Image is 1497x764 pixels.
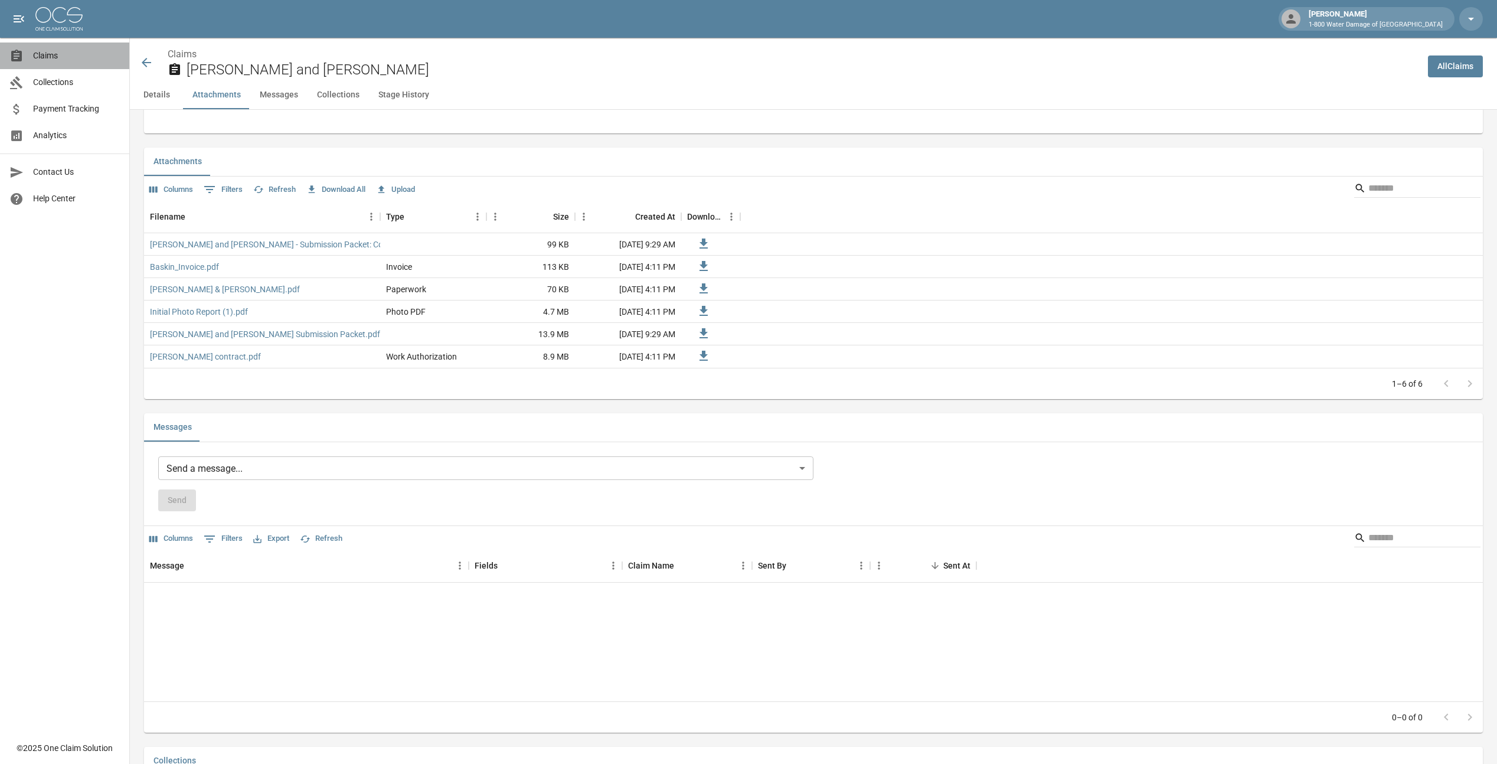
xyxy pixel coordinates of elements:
[33,103,120,115] span: Payment Tracking
[786,557,803,574] button: Sort
[150,549,184,582] div: Message
[386,200,404,233] div: Type
[17,742,113,754] div: © 2025 One Claim Solution
[486,233,575,256] div: 99 KB
[33,76,120,89] span: Collections
[635,200,675,233] div: Created At
[1354,179,1480,200] div: Search
[150,328,380,340] a: [PERSON_NAME] and [PERSON_NAME] Submission Packet.pdf
[144,413,1483,442] div: related-list tabs
[369,81,439,109] button: Stage History
[144,549,469,582] div: Message
[575,200,681,233] div: Created At
[250,81,308,109] button: Messages
[723,208,740,226] button: Menu
[386,306,426,318] div: Photo PDF
[308,81,369,109] button: Collections
[628,549,674,582] div: Claim Name
[130,81,183,109] button: Details
[943,549,970,582] div: Sent At
[451,557,469,574] button: Menu
[146,181,196,199] button: Select columns
[297,530,345,548] button: Refresh
[486,208,504,226] button: Menu
[386,283,426,295] div: Paperwork
[870,557,888,574] button: Menu
[604,557,622,574] button: Menu
[33,166,120,178] span: Contact Us
[575,278,681,301] div: [DATE] 4:11 PM
[150,200,185,233] div: Filename
[7,7,31,31] button: open drawer
[250,181,299,199] button: Refresh
[144,413,201,442] button: Messages
[33,50,120,62] span: Claims
[35,7,83,31] img: ocs-logo-white-transparent.png
[158,456,813,480] div: Send a message...
[386,261,412,273] div: Invoice
[469,208,486,226] button: Menu
[758,549,786,582] div: Sent By
[752,549,870,582] div: Sent By
[33,129,120,142] span: Analytics
[575,345,681,368] div: [DATE] 4:11 PM
[687,200,723,233] div: Download
[183,81,250,109] button: Attachments
[201,180,246,199] button: Show filters
[144,148,1483,176] div: related-list tabs
[380,200,486,233] div: Type
[734,557,752,574] button: Menu
[553,200,569,233] div: Size
[168,47,1418,61] nav: breadcrumb
[144,200,380,233] div: Filename
[201,530,246,548] button: Show filters
[927,557,943,574] button: Sort
[150,351,261,363] a: [PERSON_NAME] contract.pdf
[33,192,120,205] span: Help Center
[1392,711,1423,723] p: 0–0 of 0
[144,148,211,176] button: Attachments
[150,261,219,273] a: Baskin_Invoice.pdf
[184,557,201,574] button: Sort
[575,208,593,226] button: Menu
[146,530,196,548] button: Select columns
[168,48,197,60] a: Claims
[870,549,976,582] div: Sent At
[498,557,514,574] button: Sort
[622,549,752,582] div: Claim Name
[250,530,292,548] button: Export
[486,256,575,278] div: 113 KB
[469,549,622,582] div: Fields
[486,200,575,233] div: Size
[130,81,1497,109] div: anchor tabs
[852,557,870,574] button: Menu
[575,323,681,345] div: [DATE] 9:29 AM
[575,301,681,323] div: [DATE] 4:11 PM
[1354,528,1480,550] div: Search
[575,233,681,256] div: [DATE] 9:29 AM
[150,306,248,318] a: Initial Photo Report (1).pdf
[486,278,575,301] div: 70 KB
[187,61,1418,79] h2: [PERSON_NAME] and [PERSON_NAME]
[362,208,380,226] button: Menu
[373,181,418,199] button: Upload
[150,283,300,295] a: [PERSON_NAME] & [PERSON_NAME].pdf
[475,549,498,582] div: Fields
[303,181,368,199] button: Download All
[1428,55,1483,77] a: AllClaims
[681,200,740,233] div: Download
[1304,8,1447,30] div: [PERSON_NAME]
[1309,20,1443,30] p: 1-800 Water Damage of [GEOGRAPHIC_DATA]
[486,301,575,323] div: 4.7 MB
[674,557,691,574] button: Sort
[1392,378,1423,390] p: 1–6 of 6
[386,351,457,363] div: Work Authorization
[575,256,681,278] div: [DATE] 4:11 PM
[486,323,575,345] div: 13.9 MB
[486,345,575,368] div: 8.9 MB
[150,239,432,250] a: [PERSON_NAME] and [PERSON_NAME] - Submission Packet: Cover Letter.pdf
